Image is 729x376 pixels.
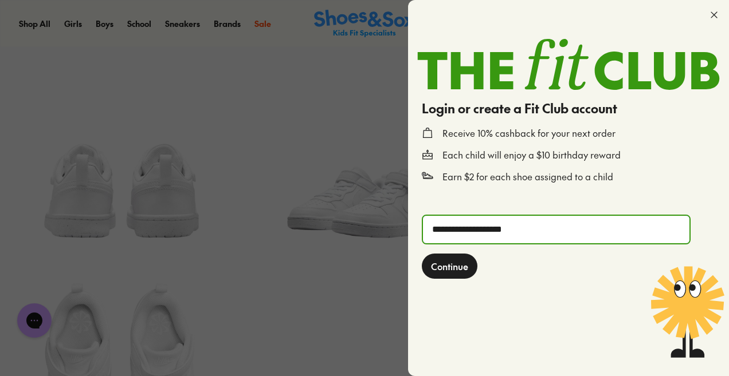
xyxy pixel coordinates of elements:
[417,39,720,90] img: TheFitClub_Landscape_2a1d24fe-98f1-4588-97ac-f3657bedce49.svg
[442,149,621,161] p: Each child will enjoy a $10 birthday reward
[442,171,613,183] p: Earn $2 for each shoe assigned to a child
[6,4,40,38] button: Open gorgias live chat
[422,254,477,279] button: Continue
[431,259,468,273] span: Continue
[442,127,616,140] p: Receive 10% cashback for your next order
[422,99,715,118] h4: Login or create a Fit Club account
